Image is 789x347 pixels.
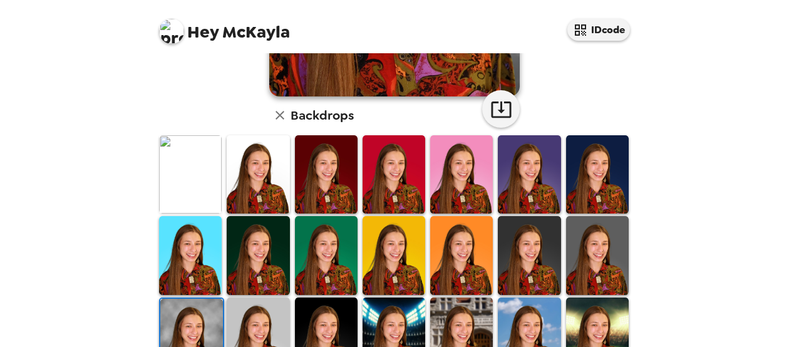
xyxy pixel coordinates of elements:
h6: Backdrops [291,105,354,125]
button: IDcode [567,19,630,41]
span: McKayla [159,13,290,41]
img: Original [159,135,222,214]
img: profile pic [159,19,184,44]
span: Hey [187,21,219,43]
